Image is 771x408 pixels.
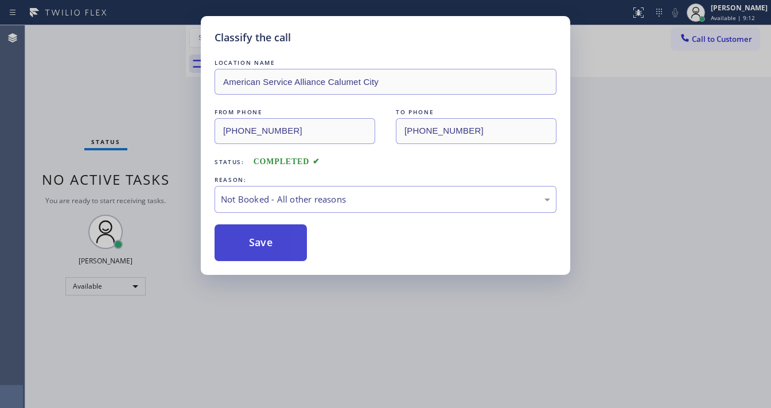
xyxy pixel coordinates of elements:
[396,106,556,118] div: TO PHONE
[396,118,556,144] input: To phone
[215,224,307,261] button: Save
[215,106,375,118] div: FROM PHONE
[215,57,556,69] div: LOCATION NAME
[215,174,556,186] div: REASON:
[215,30,291,45] h5: Classify the call
[215,158,244,166] span: Status:
[221,193,550,206] div: Not Booked - All other reasons
[254,157,320,166] span: COMPLETED
[215,118,375,144] input: From phone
